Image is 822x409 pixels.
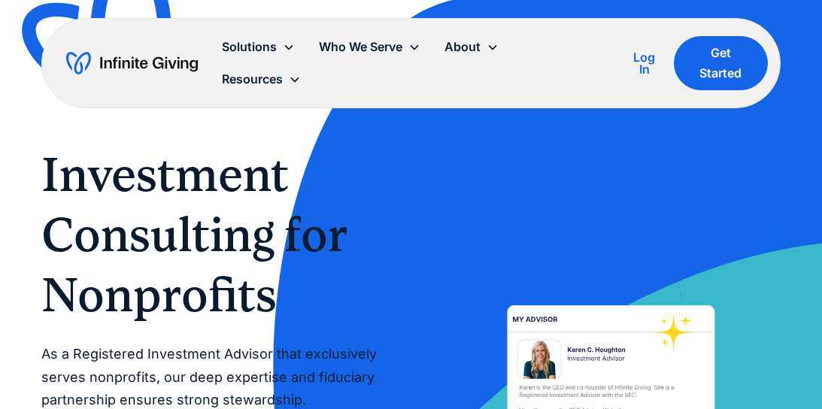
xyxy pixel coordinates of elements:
[674,36,769,90] a: Get Started
[444,37,481,57] div: About
[41,144,381,325] h1: Investment Consulting for Nonprofits
[222,69,283,89] div: Resources
[222,37,277,57] div: Solutions
[319,37,402,57] div: Who We Serve
[627,51,661,75] div: Log In
[627,48,661,78] a: Log In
